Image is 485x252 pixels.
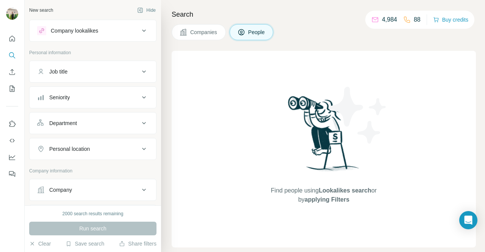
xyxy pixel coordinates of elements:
[6,117,18,131] button: Use Surfe on LinkedIn
[49,68,67,75] div: Job title
[6,49,18,62] button: Search
[119,240,156,247] button: Share filters
[382,15,397,24] p: 4,984
[190,28,218,36] span: Companies
[263,186,384,204] span: Find people using or by
[49,145,90,153] div: Personal location
[63,210,124,217] div: 2000 search results remaining
[49,186,72,194] div: Company
[29,240,51,247] button: Clear
[51,27,98,34] div: Company lookalikes
[324,81,392,149] img: Surfe Illustration - Stars
[30,63,156,81] button: Job title
[6,8,18,20] img: Avatar
[6,32,18,45] button: Quick start
[30,22,156,40] button: Company lookalikes
[30,88,156,106] button: Seniority
[6,150,18,164] button: Dashboard
[6,65,18,79] button: Enrich CSV
[248,28,266,36] span: People
[49,94,70,101] div: Seniority
[29,49,156,56] p: Personal information
[319,187,371,194] span: Lookalikes search
[305,196,349,203] span: applying Filters
[414,15,421,24] p: 88
[30,181,156,199] button: Company
[29,7,53,14] div: New search
[285,94,363,178] img: Surfe Illustration - Woman searching with binoculars
[29,167,156,174] p: Company information
[172,9,476,20] h4: Search
[6,82,18,95] button: My lists
[49,119,77,127] div: Department
[6,134,18,147] button: Use Surfe API
[132,5,161,16] button: Hide
[30,114,156,132] button: Department
[30,140,156,158] button: Personal location
[433,14,468,25] button: Buy credits
[459,211,477,229] div: Open Intercom Messenger
[66,240,104,247] button: Save search
[6,167,18,181] button: Feedback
